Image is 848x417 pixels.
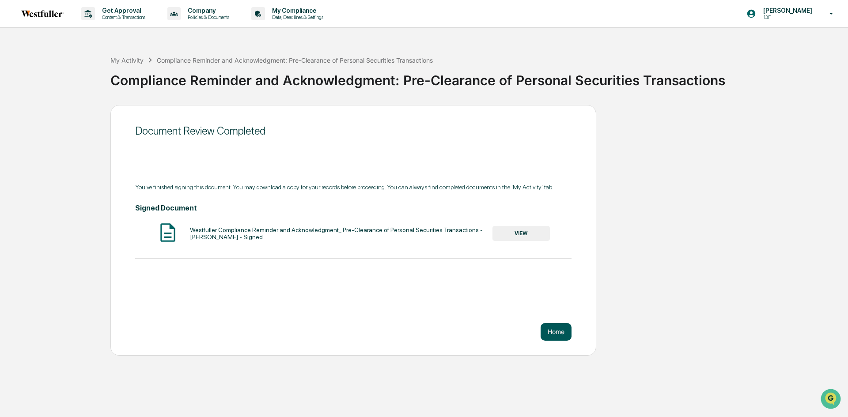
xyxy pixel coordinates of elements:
div: 🗄️ [64,112,71,119]
iframe: Open customer support [820,388,844,412]
p: [PERSON_NAME] [756,7,817,14]
p: Company [181,7,234,14]
p: My Compliance [265,7,328,14]
div: Compliance Reminder and Acknowledgment: Pre-Clearance of Personal Securities Transactions [110,65,844,88]
p: How can we help? [9,19,161,33]
p: 13F [756,14,817,20]
div: 🖐️ [9,112,16,119]
a: 🔎Data Lookup [5,124,59,140]
a: Powered byPylon [62,149,107,156]
div: You've finished signing this document. You may download a copy for your records before proceeding... [135,184,572,191]
span: Pylon [88,150,107,156]
div: Westfuller Compliance Reminder and Acknowledgment_ Pre-Clearance of Personal Securities Transacti... [190,226,492,240]
a: 🗄️Attestations [61,108,113,124]
div: We're available if you need us! [30,76,112,83]
p: Get Approval [95,7,150,14]
div: Compliance Reminder and Acknowledgment: Pre-Clearance of Personal Securities Transactions [157,56,433,64]
div: Start new chat [30,68,145,76]
p: Policies & Documents [181,14,234,20]
div: Document Review Completed [135,124,572,137]
img: 1746055101610-c473b297-6a78-478c-a979-82029cc54cd1 [9,68,25,83]
button: Home [541,323,572,341]
div: My Activity [110,56,144,64]
div: 🔎 [9,129,16,136]
h4: Signed Document [135,204,572,212]
img: logo [21,10,64,17]
p: Data, Deadlines & Settings [265,14,328,20]
span: Data Lookup [18,128,56,137]
span: Attestations [73,111,110,120]
span: Preclearance [18,111,57,120]
a: 🖐️Preclearance [5,108,61,124]
p: Content & Transactions [95,14,150,20]
button: Start new chat [150,70,161,81]
img: Document Icon [157,222,179,244]
button: VIEW [492,226,550,241]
